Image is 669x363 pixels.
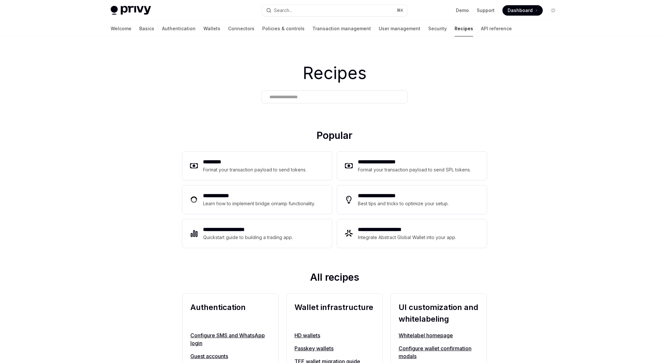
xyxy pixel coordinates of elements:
img: light logo [111,6,151,15]
div: Search... [274,7,292,14]
h2: UI customization and whitelabeling [399,302,479,325]
a: User management [379,21,420,36]
div: Learn how to implement bridge onramp functionality. [203,200,317,208]
div: Quickstart guide to building a trading app. [203,234,293,241]
a: API reference [481,21,512,36]
div: Integrate Abstract Global Wallet into your app. [358,234,457,241]
button: Toggle dark mode [548,5,558,16]
a: Security [428,21,447,36]
a: Configure wallet confirmation modals [399,344,479,360]
h2: Wallet infrastructure [294,302,375,325]
a: Recipes [455,21,473,36]
a: Guest accounts [190,352,270,360]
div: Format your transaction payload to send tokens. [203,166,307,174]
span: ⌘ K [397,8,403,13]
a: Basics [139,21,154,36]
a: **** **** ***Learn how to implement bridge onramp functionality. [182,185,332,214]
h2: All recipes [182,271,487,286]
div: Format your transaction payload to send SPL tokens. [358,166,471,174]
div: Best tips and tricks to optimize your setup. [358,200,450,208]
a: Authentication [162,21,196,36]
a: Policies & controls [262,21,305,36]
a: Dashboard [502,5,543,16]
span: Dashboard [508,7,533,14]
a: Support [477,7,495,14]
a: Configure SMS and WhatsApp login [190,331,270,347]
a: Passkey wallets [294,344,375,352]
a: HD wallets [294,331,375,339]
a: **** ****Format your transaction payload to send tokens. [182,152,332,180]
button: Open search [262,5,407,16]
a: Welcome [111,21,131,36]
a: Wallets [203,21,220,36]
h2: Authentication [190,302,270,325]
a: Whitelabel homepage [399,331,479,339]
a: Connectors [228,21,254,36]
h2: Popular [182,129,487,144]
a: Demo [456,7,469,14]
a: Transaction management [312,21,371,36]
